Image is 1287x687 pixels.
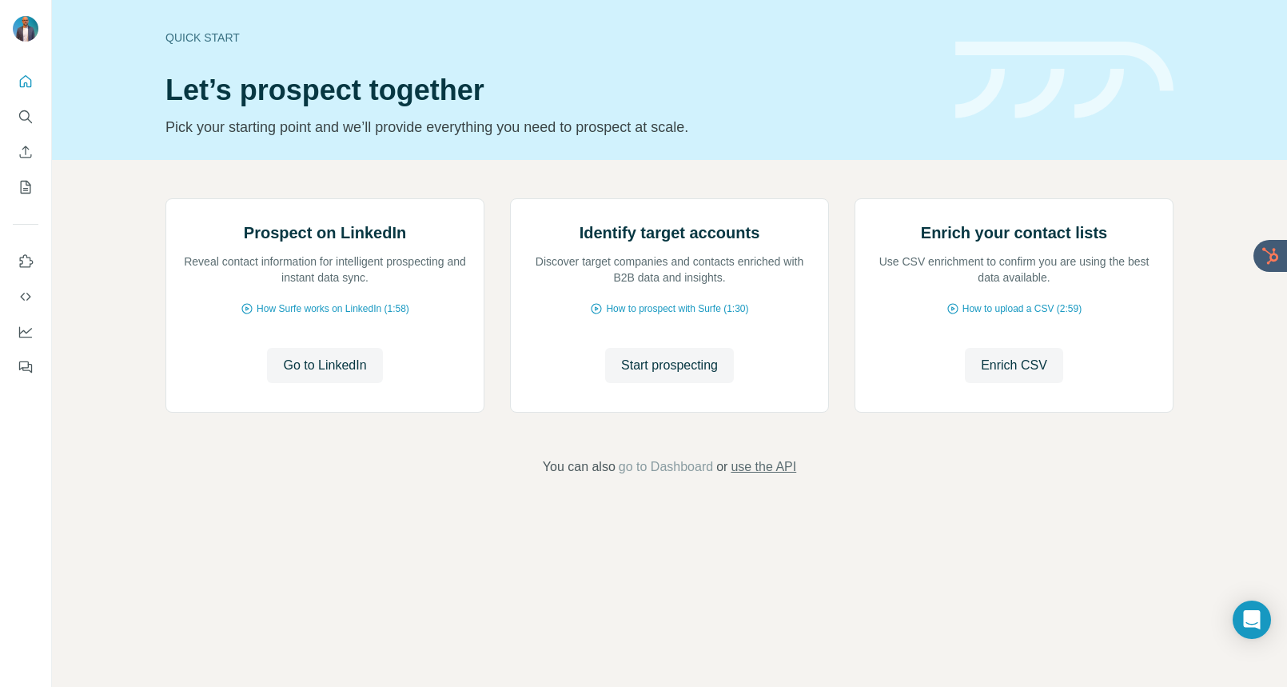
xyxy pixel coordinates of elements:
button: go to Dashboard [619,457,713,477]
div: Quick start [165,30,936,46]
span: How Surfe works on LinkedIn (1:58) [257,302,409,316]
span: How to upload a CSV (2:59) [962,302,1082,316]
h2: Identify target accounts [580,222,760,244]
img: banner [955,42,1173,119]
button: Start prospecting [605,348,734,383]
button: Use Surfe on LinkedIn [13,247,38,276]
button: Feedback [13,353,38,381]
div: Open Intercom Messenger [1233,601,1271,639]
button: Search [13,102,38,131]
h1: Let’s prospect together [165,74,936,106]
h2: Prospect on LinkedIn [244,222,406,244]
p: Use CSV enrichment to confirm you are using the best data available. [871,254,1157,286]
button: Use Surfe API [13,282,38,311]
span: Go to LinkedIn [283,356,366,375]
span: Start prospecting [621,356,718,375]
span: You can also [543,457,616,477]
button: Enrich CSV [965,348,1063,383]
span: How to prospect with Surfe (1:30) [606,302,748,316]
button: Quick start [13,67,38,96]
button: use the API [731,457,796,477]
button: Dashboard [13,318,38,346]
h2: Enrich your contact lists [921,222,1107,244]
span: or [716,457,727,477]
span: Enrich CSV [981,356,1047,375]
button: My lists [13,173,38,202]
button: Enrich CSV [13,138,38,166]
p: Discover target companies and contacts enriched with B2B data and insights. [527,254,812,286]
button: Go to LinkedIn [267,348,382,383]
img: Avatar [13,16,38,42]
p: Pick your starting point and we’ll provide everything you need to prospect at scale. [165,116,936,138]
p: Reveal contact information for intelligent prospecting and instant data sync. [182,254,468,286]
